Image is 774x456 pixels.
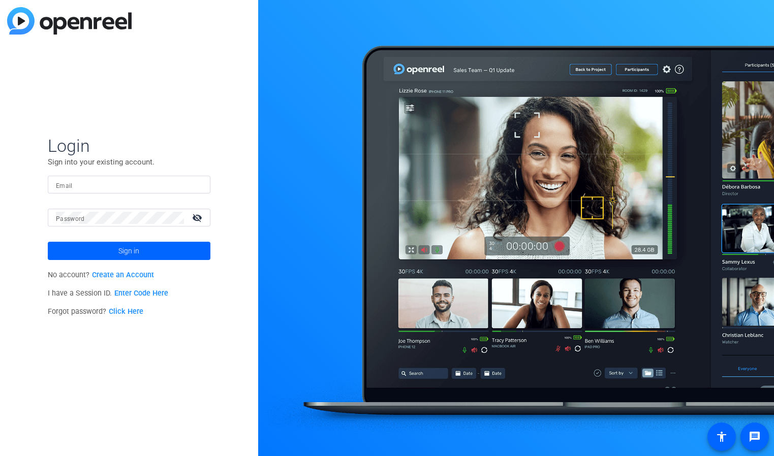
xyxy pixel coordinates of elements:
[48,156,210,168] p: Sign into your existing account.
[118,238,139,264] span: Sign in
[48,307,143,316] span: Forgot password?
[56,182,73,189] mat-label: Email
[56,215,85,222] mat-label: Password
[7,7,132,35] img: blue-gradient.svg
[48,271,154,279] span: No account?
[109,307,143,316] a: Click Here
[56,179,202,191] input: Enter Email Address
[92,271,154,279] a: Create an Account
[114,289,168,298] a: Enter Code Here
[48,289,168,298] span: I have a Session ID.
[48,242,210,260] button: Sign in
[716,431,728,443] mat-icon: accessibility
[749,431,761,443] mat-icon: message
[186,210,210,225] mat-icon: visibility_off
[48,135,210,156] span: Login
